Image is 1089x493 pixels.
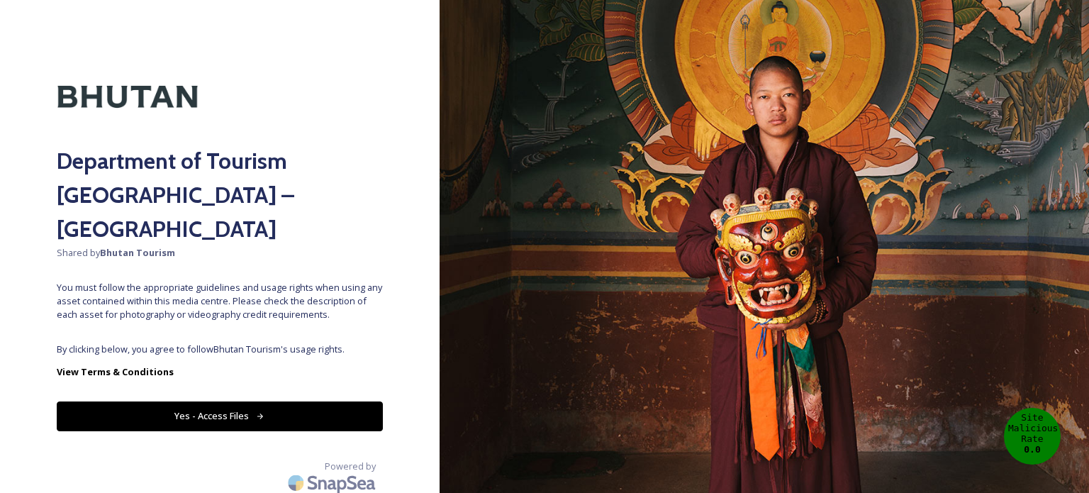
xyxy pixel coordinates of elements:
[57,363,383,380] a: View Terms & Conditions
[57,246,383,260] span: Shared by
[57,281,383,322] span: You must follow the appropriate guidelines and usage rights when using any asset contained within...
[57,343,383,356] span: By clicking below, you agree to follow Bhutan Tourism 's usage rights.
[1004,408,1061,465] div: Site Malicious Rate
[1024,444,1040,455] b: 0.0
[57,365,174,378] strong: View Terms & Conditions
[325,460,376,473] span: Powered by
[100,246,175,259] strong: Bhutan Tourism
[57,401,383,431] button: Yes - Access Files
[57,144,383,246] h2: Department of Tourism [GEOGRAPHIC_DATA] – [GEOGRAPHIC_DATA]
[57,57,199,137] img: Kingdom-of-Bhutan-Logo.png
